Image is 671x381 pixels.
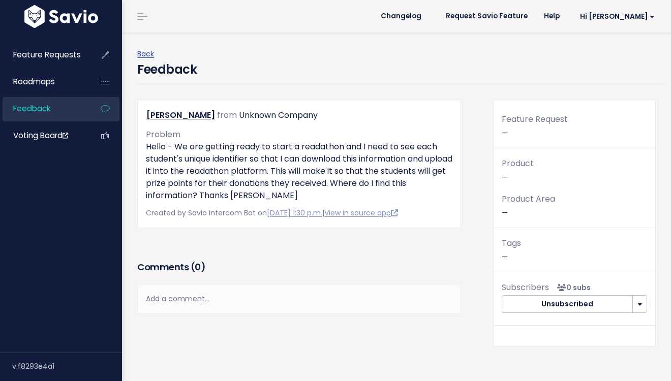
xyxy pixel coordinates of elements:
[536,9,568,24] a: Help
[553,282,591,293] span: <p><strong>Subscribers</strong><br><br> No subscribers yet<br> </p>
[137,284,461,314] div: Add a comment...
[502,295,633,313] button: Unsubscribed
[502,113,568,125] span: Feature Request
[195,261,201,273] span: 0
[137,49,154,59] a: Back
[3,43,84,67] a: Feature Requests
[146,109,215,121] a: [PERSON_NAME]
[502,192,647,219] p: —
[146,141,452,202] p: Hello - We are getting ready to start a readathon and I need to see each student's unique identif...
[502,236,647,264] p: —
[22,5,101,28] img: logo-white.9d6f32f41409.svg
[381,13,421,20] span: Changelog
[13,49,81,60] span: Feature Requests
[13,103,50,114] span: Feedback
[502,157,534,169] span: Product
[146,208,398,218] span: Created by Savio Intercom Bot on |
[502,281,549,293] span: Subscribers
[239,108,318,123] div: Unknown Company
[568,9,663,24] a: Hi [PERSON_NAME]
[494,112,655,148] div: —
[137,60,197,79] h4: Feedback
[13,76,55,87] span: Roadmaps
[502,193,555,205] span: Product Area
[3,70,84,93] a: Roadmaps
[217,109,237,121] span: from
[146,129,180,140] span: Problem
[580,13,655,20] span: Hi [PERSON_NAME]
[502,237,521,249] span: Tags
[502,156,647,184] p: —
[3,97,84,120] a: Feedback
[324,208,398,218] a: View in source app
[438,9,536,24] a: Request Savio Feature
[12,353,122,379] div: v.f8293e4a1
[137,260,461,274] h3: Comments ( )
[3,124,84,147] a: Voting Board
[13,130,68,141] span: Voting Board
[267,208,322,218] a: [DATE] 1:30 p.m.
